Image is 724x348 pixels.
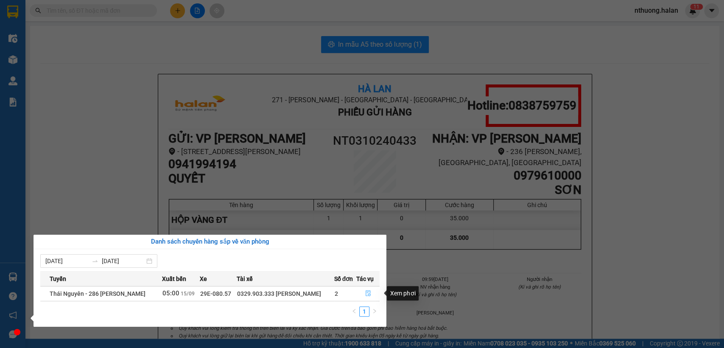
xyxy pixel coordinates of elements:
div: 0329.903.333 [PERSON_NAME] [237,289,334,298]
div: Xem phơi [387,286,419,300]
span: Thái Nguyên - 286 [PERSON_NAME] [50,290,145,297]
span: 2 [335,290,338,297]
span: Tài xế [237,274,253,283]
span: file-done [365,290,371,297]
span: 15/09 [181,291,195,297]
button: left [349,306,359,317]
span: Tuyến [50,274,66,283]
span: 05:00 [162,289,179,297]
span: to [92,258,98,264]
button: right [369,306,380,317]
li: 1 [359,306,369,317]
span: Tác vụ [356,274,374,283]
span: Xe [200,274,207,283]
div: Danh sách chuyến hàng sắp về văn phòng [40,237,380,247]
li: Previous Page [349,306,359,317]
input: Đến ngày [102,256,145,266]
span: 29E-080.57 [200,290,231,297]
span: swap-right [92,258,98,264]
span: Số đơn [334,274,353,283]
span: Xuất bến [162,274,186,283]
a: 1 [360,307,369,316]
input: Từ ngày [45,256,88,266]
li: Next Page [369,306,380,317]
span: right [372,309,377,314]
span: left [352,309,357,314]
button: file-done [357,287,379,300]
